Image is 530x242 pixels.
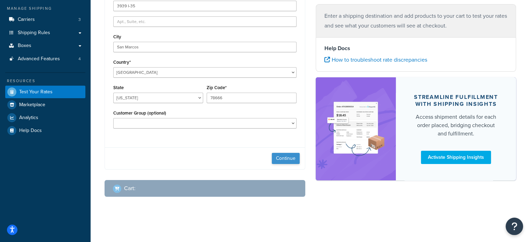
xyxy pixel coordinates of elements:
button: Continue [272,153,300,164]
label: Country* [113,60,131,65]
label: State [113,85,124,90]
a: Marketplace [5,99,85,111]
a: Activate Shipping Insights [421,151,491,164]
div: Resources [5,78,85,84]
div: Access shipment details for each order placed, bridging checkout and fulfillment. [413,113,499,138]
a: Shipping Rules [5,26,85,39]
div: Manage Shipping [5,6,85,11]
a: Boxes [5,39,85,52]
span: Shipping Rules [18,30,50,36]
a: Advanced Features4 [5,53,85,65]
h4: Help Docs [324,44,508,53]
span: Test Your Rates [19,89,53,95]
span: 4 [78,56,81,62]
label: Zip Code* [207,85,226,90]
span: 3 [78,17,81,23]
span: Boxes [18,43,31,49]
li: Advanced Features [5,53,85,65]
li: Carriers [5,13,85,26]
p: Enter a shipping destination and add products to your cart to test your rates and see what your c... [324,11,508,31]
h2: Cart : [124,185,136,192]
label: City [113,34,121,39]
a: Help Docs [5,124,85,137]
span: Advanced Features [18,56,60,62]
div: Streamline Fulfillment with Shipping Insights [413,94,499,108]
a: How to troubleshoot rate discrepancies [324,56,427,64]
span: Marketplace [19,102,45,108]
span: Carriers [18,17,35,23]
span: Help Docs [19,128,42,134]
button: Open Resource Center [506,218,523,235]
a: Analytics [5,111,85,124]
input: Apt., Suite, etc. [113,16,297,27]
a: Carriers3 [5,13,85,26]
label: Customer Group (optional) [113,110,166,116]
img: feature-image-si-e24932ea9b9fcd0ff835db86be1ff8d589347e8876e1638d903ea230a36726be.png [326,88,385,170]
span: Analytics [19,115,38,121]
a: Test Your Rates [5,86,85,98]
